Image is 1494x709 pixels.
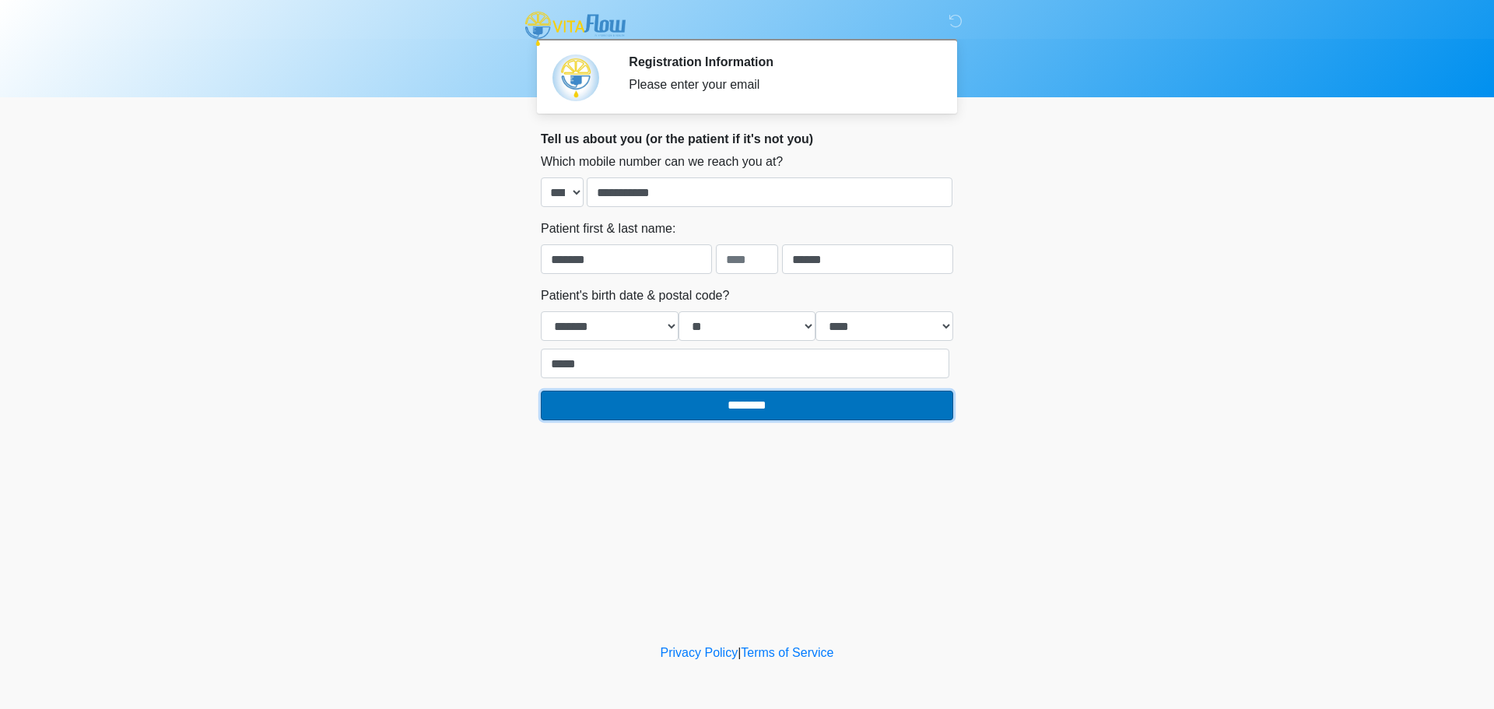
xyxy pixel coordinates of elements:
img: Agent Avatar [552,54,599,101]
div: Please enter your email [629,75,930,94]
img: Vitaflow IV Hydration and Health Logo [525,12,626,46]
label: Patient first & last name: [541,219,675,238]
label: Patient's birth date & postal code? [541,286,729,305]
h2: Tell us about you (or the patient if it's not you) [541,132,953,146]
a: | [738,646,741,659]
h2: Registration Information [629,54,930,69]
a: Privacy Policy [661,646,738,659]
label: Which mobile number can we reach you at? [541,153,783,171]
a: Terms of Service [741,646,833,659]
